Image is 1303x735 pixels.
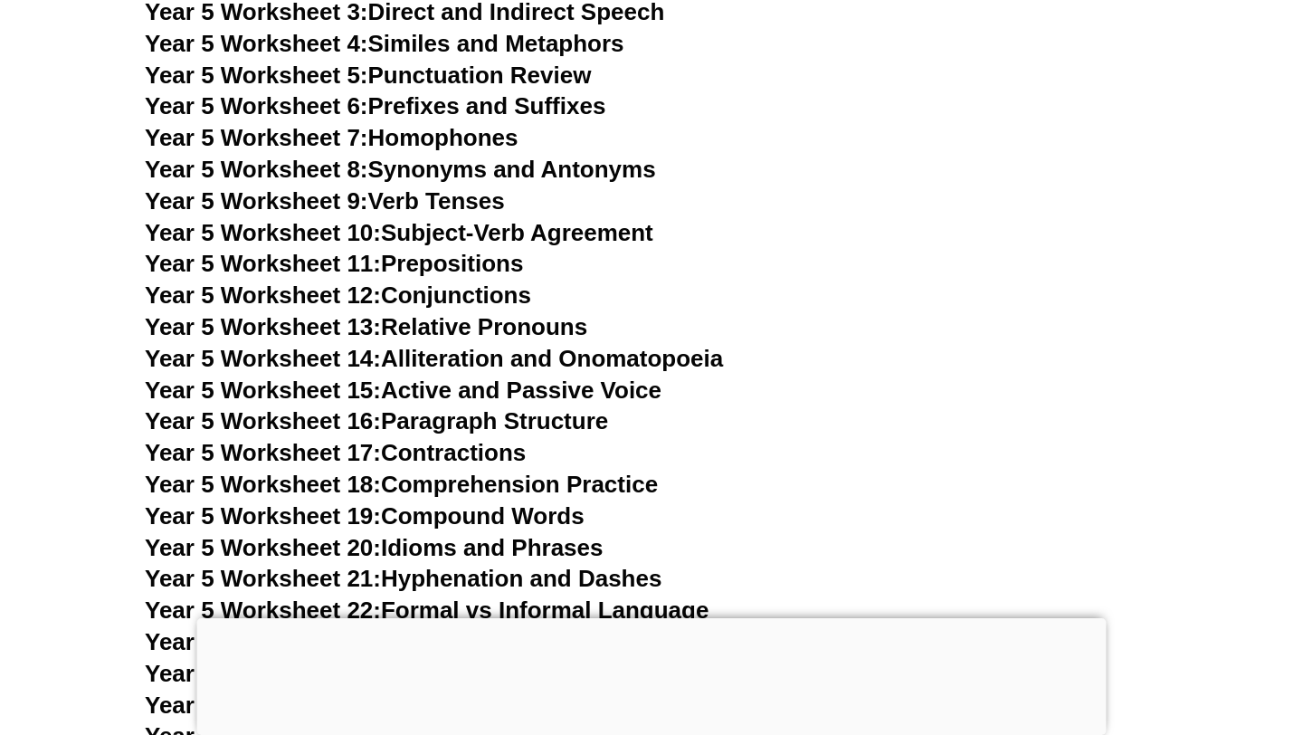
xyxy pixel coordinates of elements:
span: Year 5 Worksheet 20: [145,534,381,561]
a: Year 5 Worksheet 10:Subject-Verb Agreement [145,219,653,246]
a: Year 5 Worksheet 6:Prefixes and Suffixes [145,92,605,119]
a: Year 5 Worksheet 5:Punctuation Review [145,62,591,89]
span: Year 5 Worksheet 9: [145,187,368,215]
a: Year 5 Worksheet 24:Dialogue Writing [145,660,567,687]
a: Year 5 Worksheet 21:Hyphenation and Dashes [145,565,661,592]
span: Year 5 Worksheet 12: [145,282,381,309]
a: Year 5 Worksheet 15:Active and Passive Voice [145,377,661,404]
a: Year 5 Worksheet 23:Editing and Proofreading [145,628,661,655]
span: Year 5 Worksheet 13: [145,313,381,340]
a: Year 5 Worksheet 13:Relative Pronouns [145,313,587,340]
a: Year 5 Worksheet 25:Descriptive Writing [145,692,594,719]
a: Year 5 Worksheet 16:Paragraph Structure [145,407,608,434]
a: Year 5 Worksheet 14:Alliteration and Onomatopoeia [145,345,723,372]
a: Year 5 Worksheet 4:Similes and Metaphors [145,30,624,57]
a: Year 5 Worksheet 20:Idioms and Phrases [145,534,603,561]
span: Year 5 Worksheet 16: [145,407,381,434]
span: Year 5 Worksheet 21: [145,565,381,592]
span: Year 5 Worksheet 15: [145,377,381,404]
iframe: Advertisement [197,618,1107,730]
span: Year 5 Worksheet 8: [145,156,368,183]
span: Year 5 Worksheet 25: [145,692,381,719]
a: Year 5 Worksheet 11:Prepositions [145,250,523,277]
a: Year 5 Worksheet 22:Formal vs Informal Language [145,597,709,624]
span: Year 5 Worksheet 23: [145,628,381,655]
a: Year 5 Worksheet 19:Compound Words [145,502,585,530]
iframe: Chat Widget [993,530,1303,735]
span: Year 5 Worksheet 10: [145,219,381,246]
span: Year 5 Worksheet 11: [145,250,381,277]
a: Year 5 Worksheet 12:Conjunctions [145,282,531,309]
span: Year 5 Worksheet 4: [145,30,368,57]
a: Year 5 Worksheet 8:Synonyms and Antonyms [145,156,656,183]
span: Year 5 Worksheet 22: [145,597,381,624]
a: Year 5 Worksheet 7:Homophones [145,124,518,151]
span: Year 5 Worksheet 19: [145,502,381,530]
a: Year 5 Worksheet 18:Comprehension Practice [145,471,658,498]
span: Year 5 Worksheet 5: [145,62,368,89]
a: Year 5 Worksheet 9:Verb Tenses [145,187,505,215]
span: Year 5 Worksheet 7: [145,124,368,151]
span: Year 5 Worksheet 6: [145,92,368,119]
span: Year 5 Worksheet 24: [145,660,381,687]
span: Year 5 Worksheet 14: [145,345,381,372]
span: Year 5 Worksheet 17: [145,439,381,466]
a: Year 5 Worksheet 17:Contractions [145,439,526,466]
span: Year 5 Worksheet 18: [145,471,381,498]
